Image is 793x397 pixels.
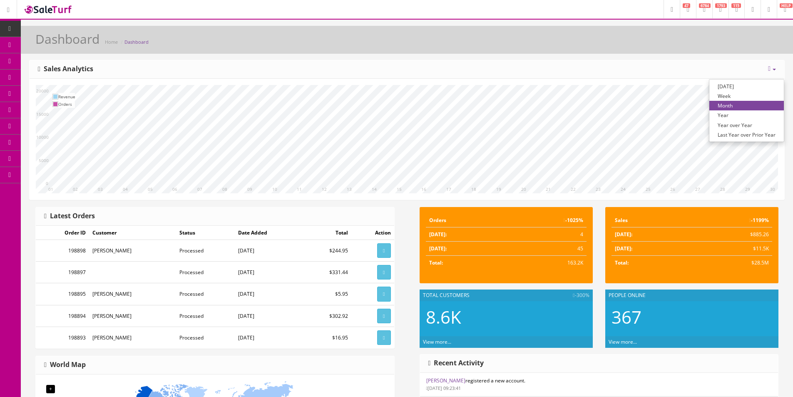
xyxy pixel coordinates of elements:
[36,327,89,348] td: 198893
[89,283,176,305] td: [PERSON_NAME]
[303,305,351,327] td: $302.92
[176,283,235,305] td: Processed
[36,305,89,327] td: 198894
[38,65,93,73] h3: Sales Analytics
[235,327,303,348] td: [DATE]
[176,226,235,240] td: Status
[429,259,443,266] strong: Total:
[235,305,303,327] td: [DATE]
[609,338,637,345] a: View more...
[502,213,587,227] td: -1025%
[58,100,75,108] td: Orders
[420,290,593,301] div: Total Customers
[124,39,149,45] a: Dashboard
[44,361,86,369] h3: World Map
[36,262,89,283] td: 198897
[688,242,772,256] td: $11.5K
[35,32,99,46] h1: Dashboard
[428,360,484,367] h3: Recent Activity
[36,283,89,305] td: 198895
[426,213,503,227] td: Orders
[46,385,55,393] div: +
[303,327,351,348] td: $16.95
[688,256,772,270] td: $28.5M
[44,212,95,220] h3: Latest Orders
[502,256,587,270] td: 163.2K
[502,242,587,256] td: 45
[502,227,587,242] td: 4
[615,259,629,266] strong: Total:
[235,226,303,240] td: Date Added
[303,240,351,262] td: $244.95
[709,82,784,91] a: [DATE]
[615,231,632,238] strong: [DATE]:
[709,110,784,120] a: Year
[176,305,235,327] td: Processed
[612,213,689,227] td: Sales
[176,262,235,283] td: Processed
[699,3,711,8] span: 6784
[612,307,772,327] h2: 367
[426,377,465,384] a: [PERSON_NAME]
[605,290,778,301] div: People Online
[429,245,447,252] strong: [DATE]:
[235,283,303,305] td: [DATE]
[615,245,632,252] strong: [DATE]:
[36,240,89,262] td: 198898
[303,283,351,305] td: $5.95
[573,292,589,299] span: -300%
[688,213,772,227] td: -1199%
[89,240,176,262] td: [PERSON_NAME]
[709,101,784,110] a: Month
[176,240,235,262] td: Processed
[420,373,778,397] li: registered a new account.
[89,327,176,348] td: [PERSON_NAME]
[683,3,690,8] span: 47
[235,240,303,262] td: [DATE]
[58,93,75,100] td: Revenue
[36,226,89,240] td: Order ID
[709,130,784,140] a: Last Year over Prior Year
[89,226,176,240] td: Customer
[351,226,394,240] td: Action
[709,91,784,101] a: Week
[709,120,784,130] a: Year over Year
[780,3,793,8] span: HELP
[303,226,351,240] td: Total
[731,3,741,8] span: 115
[715,3,727,8] span: 1793
[89,305,176,327] td: [PERSON_NAME]
[426,307,587,327] h2: 8.6K
[426,385,461,391] small: [DATE] 09:23:41
[688,227,772,242] td: $885.26
[303,262,351,283] td: $331.44
[235,262,303,283] td: [DATE]
[23,4,73,15] img: SaleTurf
[176,327,235,348] td: Processed
[423,338,451,345] a: View more...
[105,39,118,45] a: Home
[429,231,447,238] strong: [DATE]:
